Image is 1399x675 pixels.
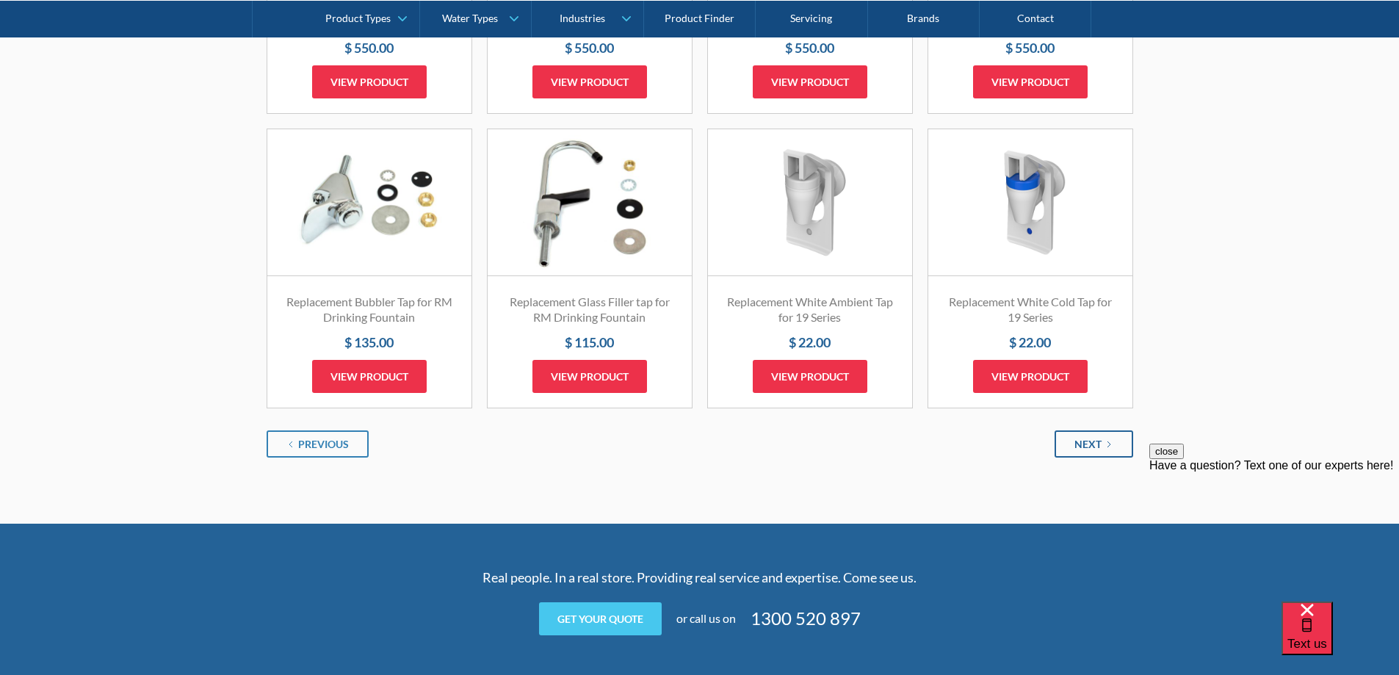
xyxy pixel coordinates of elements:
[267,430,369,458] a: Previous Page
[560,12,605,24] div: Industries
[282,38,457,58] h4: $ 550.00
[1074,436,1102,452] div: Next
[973,65,1088,98] a: View product
[676,610,736,627] p: or call us on
[442,12,498,24] div: Water Types
[282,333,457,353] h4: $ 135.00
[532,360,647,393] a: View product
[723,295,897,325] h3: Replacement White Ambient Tap for 19 Series
[502,295,677,325] h3: Replacement Glass Filler tap for RM Drinking Fountain
[751,605,861,632] a: 1300 520 897
[723,333,897,353] h4: $ 22.00
[502,333,677,353] h4: $ 115.00
[312,360,427,393] a: View product
[532,65,647,98] a: View product
[973,360,1088,393] a: View product
[943,38,1118,58] h4: $ 550.00
[413,568,986,588] p: Real people. In a real store. Providing real service and expertise. Come see us.
[282,295,457,325] h3: Replacement Bubbler Tap for RM Drinking Fountain
[943,333,1118,353] h4: $ 22.00
[1055,430,1133,458] a: Next Page
[325,12,391,24] div: Product Types
[1281,602,1399,675] iframe: podium webchat widget bubble
[943,295,1118,325] h3: Replacement White Cold Tap for 19 Series
[723,38,897,58] h4: $ 550.00
[312,65,427,98] a: View product
[298,436,349,452] div: Previous
[502,38,677,58] h4: $ 550.00
[267,430,1133,458] div: List
[1149,444,1399,620] iframe: podium webchat widget prompt
[753,360,867,393] a: View product
[753,65,867,98] a: View product
[539,602,662,635] a: Get your quote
